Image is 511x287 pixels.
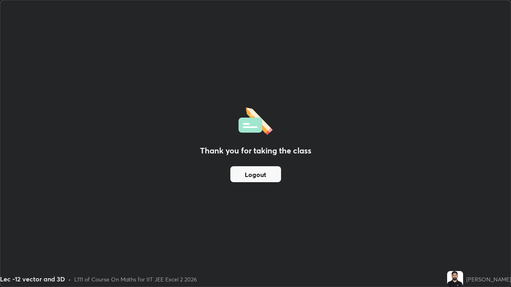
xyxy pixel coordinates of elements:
img: offlineFeedback.1438e8b3.svg [238,105,273,135]
div: L111 of Course On Maths for IIT JEE Excel 2 2026 [74,275,197,283]
button: Logout [230,166,281,182]
div: • [68,275,71,283]
h2: Thank you for taking the class [200,145,311,157]
div: [PERSON_NAME] [466,275,511,283]
img: 04b9fe4193d640e3920203b3c5aed7f4.jpg [447,271,463,287]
